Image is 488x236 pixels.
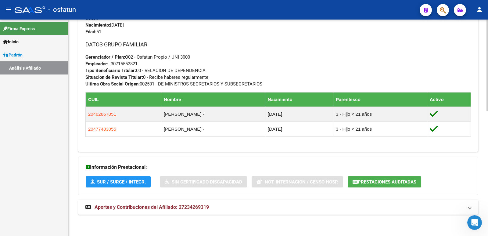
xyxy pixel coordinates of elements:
span: 002501 - DE MINISTROS SECRETARIOS Y SUBSECRETARIOS [85,81,262,87]
strong: Sexo: [85,16,97,21]
span: F [85,16,99,21]
div: 30715552821 [111,60,138,67]
strong: Gerenciador / Plan: [85,54,125,60]
span: [DATE] [85,22,124,28]
strong: Empleador: [85,61,108,67]
span: SUR / SURGE / INTEGR. [97,179,146,185]
span: Aportes y Contribuciones del Afiliado: 27234269319 [95,204,209,210]
h3: DATOS GRUPO FAMILIAR [85,40,471,49]
span: Not. Internacion / Censo Hosp. [265,179,338,185]
span: Firma Express [3,25,35,32]
mat-icon: person [476,6,483,13]
span: 51 [85,29,101,34]
span: Inicio [3,38,19,45]
td: [PERSON_NAME] - [161,122,265,136]
span: Prestaciones Auditadas [358,179,416,185]
mat-icon: menu [5,6,12,13]
strong: Edad: [85,29,96,34]
span: 00 - RELACION DE DEPENDENCIA [85,68,206,73]
span: Padrón [3,52,23,58]
span: 20462867051 [88,111,116,117]
th: CUIL [86,92,161,107]
strong: Nacimiento: [85,22,110,28]
h3: Información Prestacional: [86,163,471,172]
span: O02 - Osfatun Propio / UNI 3000 [85,54,190,60]
th: Nombre [161,92,265,107]
td: [DATE] [265,122,333,136]
td: [PERSON_NAME] - [161,107,265,122]
span: Sin Certificado Discapacidad [172,179,242,185]
span: - osfatun [48,3,76,16]
td: 3 - Hijo < 21 años [333,107,427,122]
strong: Tipo Beneficiario Titular: [85,68,136,73]
span: 0 - Recibe haberes regularmente [85,74,208,80]
th: Parentesco [333,92,427,107]
td: 3 - Hijo < 21 años [333,122,427,136]
mat-expansion-panel-header: Aportes y Contribuciones del Afiliado: 27234269319 [78,200,478,215]
strong: Situacion de Revista Titular: [85,74,143,80]
span: 20477483055 [88,126,116,132]
button: Not. Internacion / Censo Hosp. [252,176,343,187]
iframe: Intercom live chat [467,215,482,230]
td: [DATE] [265,107,333,122]
button: Prestaciones Auditadas [348,176,421,187]
button: Sin Certificado Discapacidad [160,176,247,187]
th: Activo [427,92,471,107]
strong: Ultima Obra Social Origen: [85,81,140,87]
button: SUR / SURGE / INTEGR. [86,176,151,187]
th: Nacimiento [265,92,333,107]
